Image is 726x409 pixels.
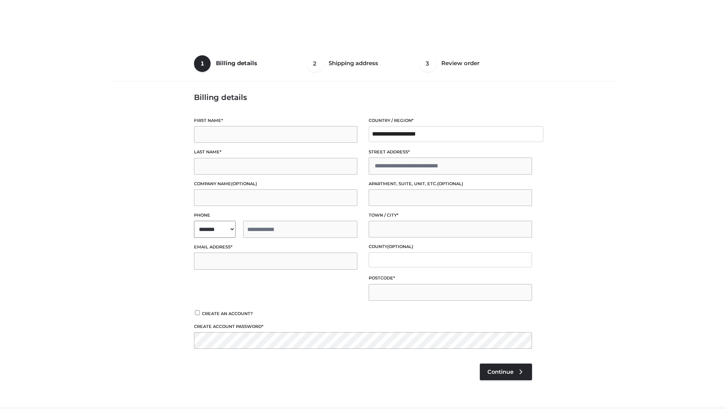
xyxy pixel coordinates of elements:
label: Street address [369,148,532,156]
label: Country / Region [369,117,532,124]
span: (optional) [231,181,257,186]
label: Phone [194,212,357,219]
span: Shipping address [329,59,378,67]
span: (optional) [437,181,463,186]
label: Email address [194,244,357,251]
label: Town / City [369,212,532,219]
a: Continue [480,364,532,380]
span: Continue [487,368,513,375]
label: Last name [194,148,357,156]
label: County [369,243,532,250]
label: Create account password [194,323,532,330]
span: (optional) [387,244,413,249]
span: 2 [307,55,323,72]
label: Postcode [369,275,532,282]
span: 3 [419,55,436,72]
label: Company name [194,180,357,187]
span: Create an account? [202,311,253,316]
span: Billing details [216,59,257,67]
span: 1 [194,55,211,72]
span: Review order [441,59,479,67]
label: Apartment, suite, unit, etc. [369,180,532,187]
label: First name [194,117,357,124]
input: Create an account? [194,310,201,315]
h3: Billing details [194,93,532,102]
